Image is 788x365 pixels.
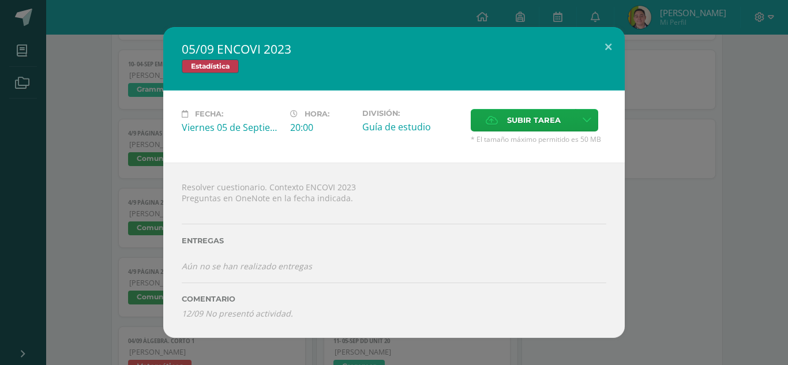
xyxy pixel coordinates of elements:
span: Subir tarea [507,110,561,131]
i: 12/09 No presentó actividad. [182,308,293,319]
div: 20:00 [290,121,353,134]
div: Resolver cuestionario. Contexto ENCOVI 2023 Preguntas en OneNote en la fecha indicada. [163,163,625,337]
div: Viernes 05 de Septiembre [182,121,281,134]
span: Estadística [182,59,239,73]
label: Entregas [182,236,606,245]
span: Fecha: [195,110,223,118]
label: División: [362,109,461,118]
span: Hora: [305,110,329,118]
label: Comentario [182,295,606,303]
div: Guía de estudio [362,121,461,133]
button: Close (Esc) [592,27,625,66]
span: * El tamaño máximo permitido es 50 MB [471,134,606,144]
i: Aún no se han realizado entregas [182,261,312,272]
h2: 05/09 ENCOVI 2023 [182,41,606,57]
